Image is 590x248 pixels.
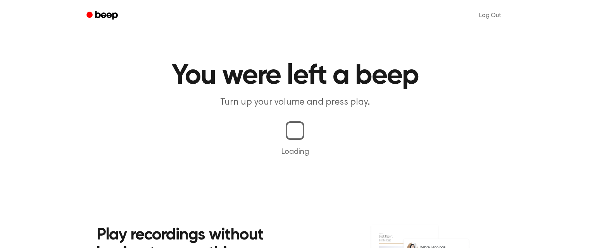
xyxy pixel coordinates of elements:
a: Beep [81,8,125,23]
h1: You were left a beep [97,62,493,90]
a: Log Out [471,6,509,25]
p: Turn up your volume and press play. [146,96,444,109]
p: Loading [9,146,581,158]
